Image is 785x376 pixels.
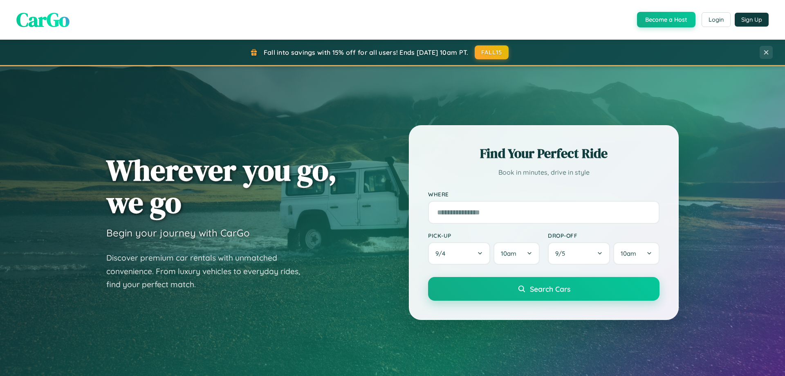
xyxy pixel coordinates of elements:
[475,45,509,59] button: FALL15
[493,242,540,265] button: 10am
[555,250,569,257] span: 9 / 5
[428,167,659,178] p: Book in minutes, drive in style
[428,191,659,198] label: Where
[106,251,311,291] p: Discover premium car rentals with unmatched convenience. From luxury vehicles to everyday rides, ...
[428,277,659,301] button: Search Cars
[548,232,659,239] label: Drop-off
[501,250,516,257] span: 10am
[637,12,695,27] button: Become a Host
[428,242,490,265] button: 9/4
[735,13,769,27] button: Sign Up
[428,144,659,162] h2: Find Your Perfect Ride
[264,48,469,56] span: Fall into savings with 15% off for all users! Ends [DATE] 10am PT.
[548,242,610,265] button: 9/5
[702,12,731,27] button: Login
[530,284,570,293] span: Search Cars
[428,232,540,239] label: Pick-up
[435,250,449,257] span: 9 / 4
[16,6,70,33] span: CarGo
[621,250,636,257] span: 10am
[613,242,659,265] button: 10am
[106,227,250,239] h3: Begin your journey with CarGo
[106,154,337,218] h1: Wherever you go, we go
